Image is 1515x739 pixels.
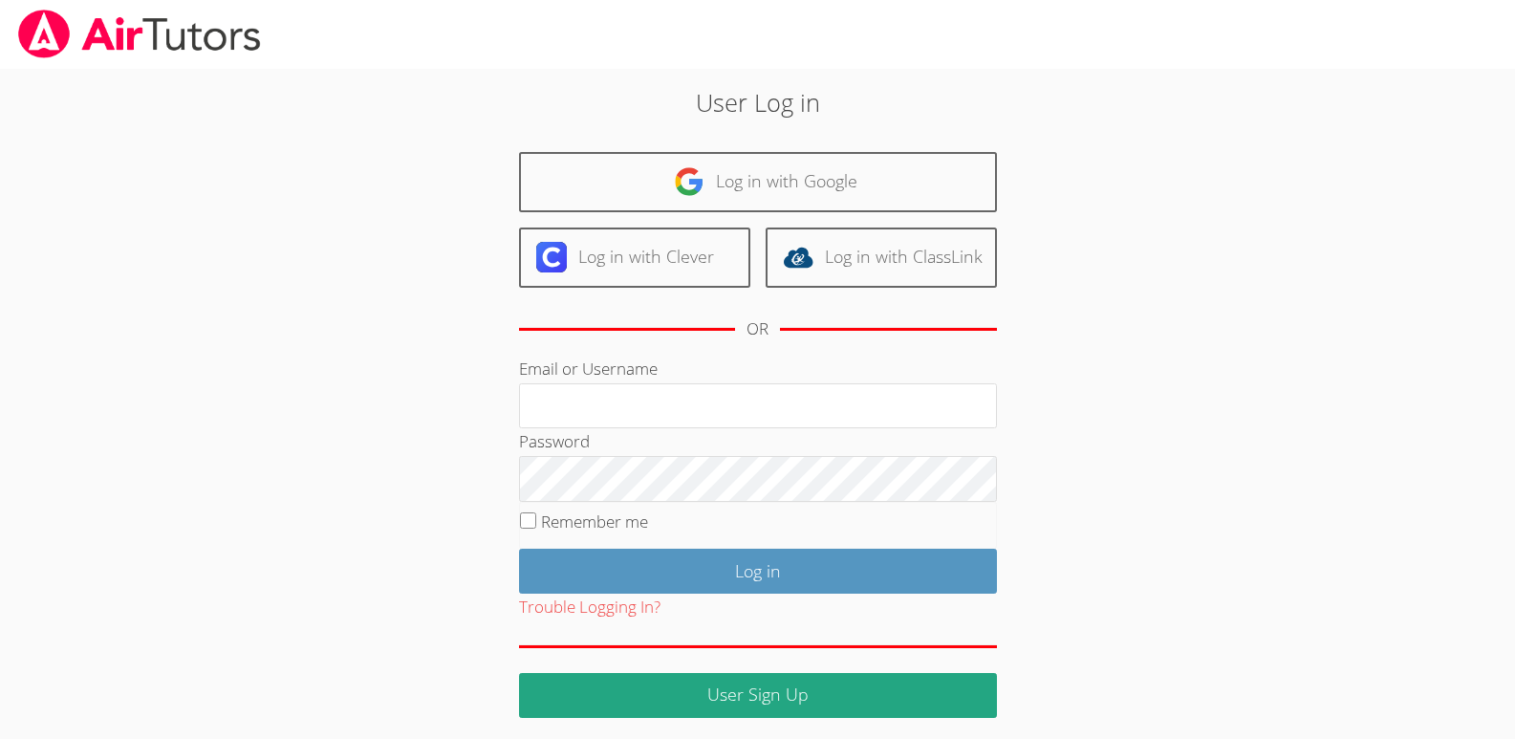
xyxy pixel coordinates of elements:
[766,228,997,288] a: Log in with ClassLink
[536,242,567,272] img: clever-logo-6eab21bc6e7a338710f1a6ff85c0baf02591cd810cc4098c63d3a4b26e2feb20.svg
[541,511,648,533] label: Remember me
[747,315,768,343] div: OR
[349,84,1167,120] h2: User Log in
[16,10,263,58] img: airtutors_banner-c4298cdbf04f3fff15de1276eac7730deb9818008684d7c2e4769d2f7ddbe033.png
[519,673,997,718] a: User Sign Up
[519,152,997,212] a: Log in with Google
[783,242,813,272] img: classlink-logo-d6bb404cc1216ec64c9a2012d9dc4662098be43eaf13dc465df04b49fa7ab582.svg
[519,549,997,594] input: Log in
[519,594,660,621] button: Trouble Logging In?
[674,166,704,197] img: google-logo-50288ca7cdecda66e5e0955fdab243c47b7ad437acaf1139b6f446037453330a.svg
[519,430,590,452] label: Password
[519,358,658,380] label: Email or Username
[519,228,750,288] a: Log in with Clever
